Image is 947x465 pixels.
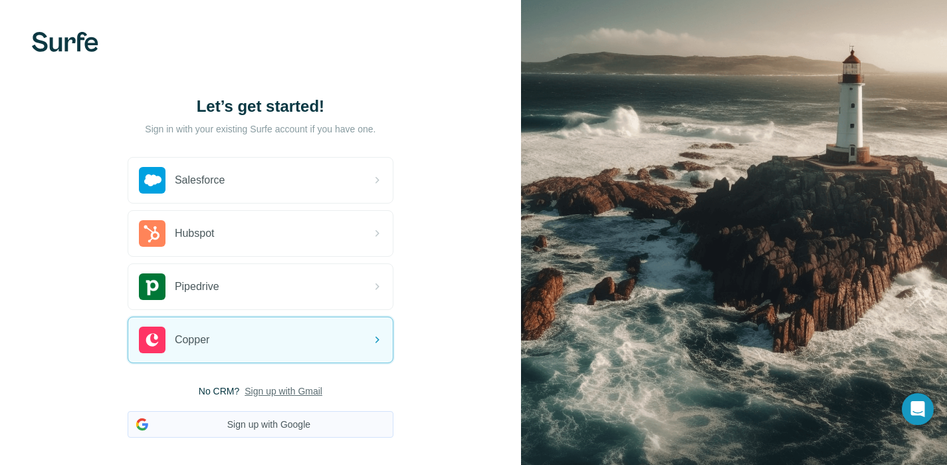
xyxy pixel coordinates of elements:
[175,279,219,295] span: Pipedrive
[128,411,393,438] button: Sign up with Google
[199,385,239,398] span: No CRM?
[139,273,165,300] img: pipedrive's logo
[128,96,393,117] h1: Let’s get started!
[245,385,322,398] button: Sign up with Gmail
[139,327,165,353] img: copper's logo
[175,226,215,241] span: Hubspot
[175,172,225,188] span: Salesforce
[32,32,98,52] img: Surfe's logo
[145,122,375,136] p: Sign in with your existing Surfe account if you have one.
[175,332,209,348] span: Copper
[139,220,165,247] img: hubspot's logo
[902,393,934,425] div: Open Intercom Messenger
[139,167,165,194] img: salesforce's logo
